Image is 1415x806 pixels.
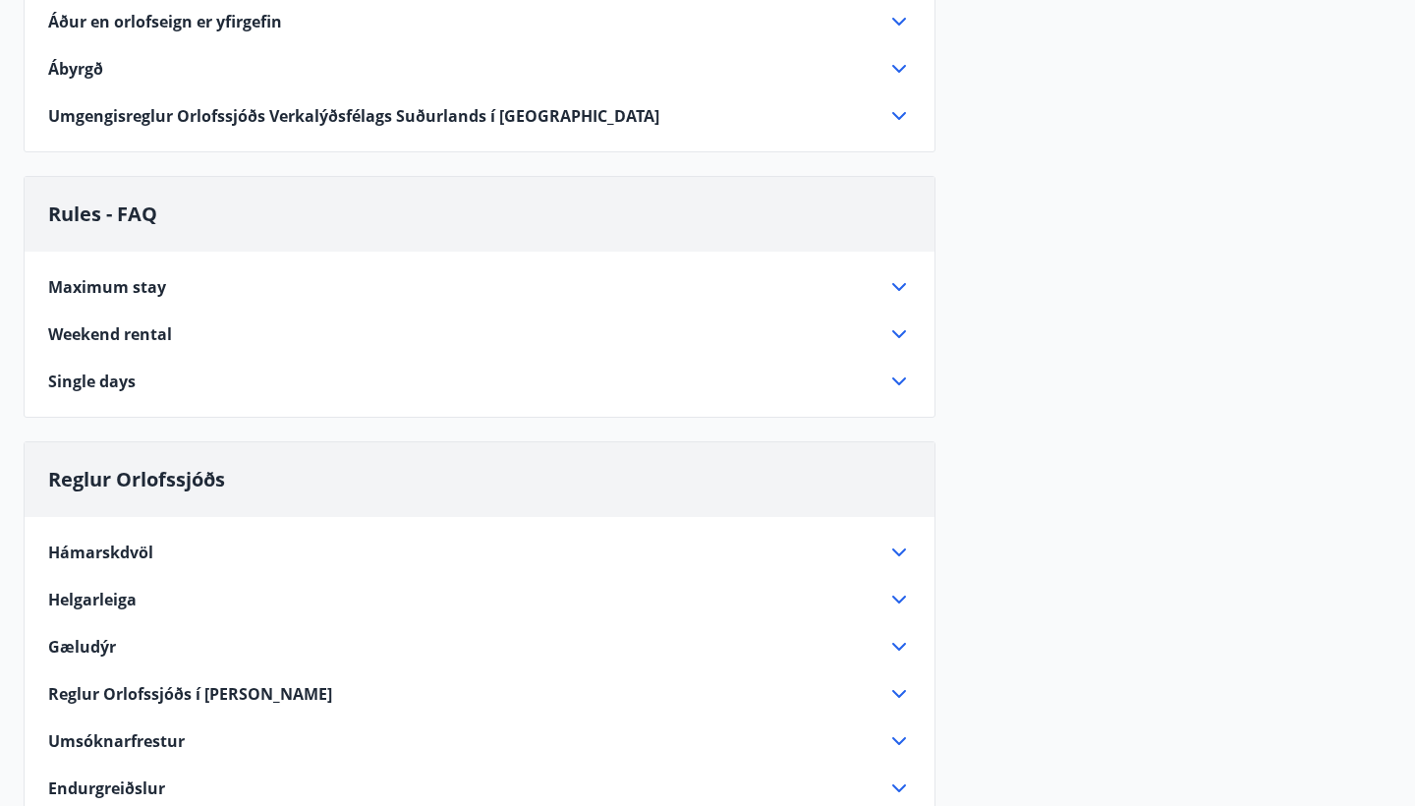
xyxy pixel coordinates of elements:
span: Weekend rental [48,323,172,345]
div: Hámarskdvöl [48,541,911,564]
div: Áður en orlofseign er yfirgefin [48,10,911,33]
div: Umsóknarfrestur [48,729,911,753]
div: Gæludýr [48,635,911,659]
span: Single days [48,371,136,392]
span: Ábyrgð [48,58,103,80]
div: Endurgreiðslur [48,777,911,800]
div: Ábyrgð [48,57,911,81]
span: Reglur Orlofssjóðs [48,466,225,492]
span: Umsóknarfrestur [48,730,185,752]
div: Umgengisreglur Orlofssjóðs Verkalýðsfélags Suðurlands í [GEOGRAPHIC_DATA] [48,104,911,128]
div: Helgarleiga [48,588,911,611]
span: Endurgreiðslur [48,777,165,799]
div: Reglur Orlofssjóðs í [PERSON_NAME] [48,682,911,706]
span: Hámarskdvöl [48,542,153,563]
span: Maximum stay [48,276,166,298]
span: Reglur Orlofssjóðs í [PERSON_NAME] [48,683,332,705]
span: Gæludýr [48,636,116,658]
div: Single days [48,370,911,393]
div: Weekend rental [48,322,911,346]
span: Umgengisreglur Orlofssjóðs Verkalýðsfélags Suðurlands í [GEOGRAPHIC_DATA] [48,105,659,127]
span: Áður en orlofseign er yfirgefin [48,11,282,32]
span: Rules - FAQ [48,201,157,227]
div: Maximum stay [48,275,911,299]
span: Helgarleiga [48,589,137,610]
